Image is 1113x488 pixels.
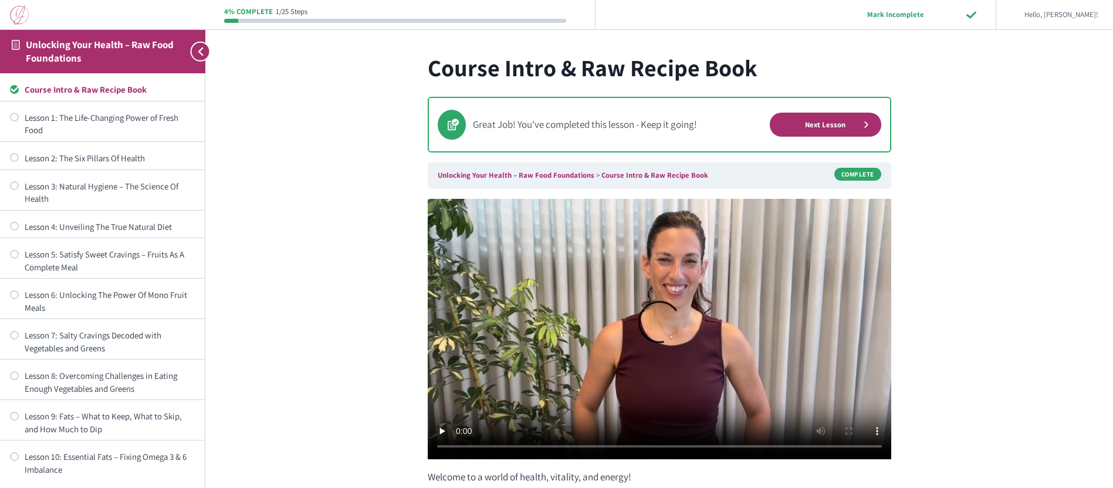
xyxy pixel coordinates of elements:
[770,113,881,137] a: Next Lesson
[1024,9,1098,21] span: Hello, [PERSON_NAME]!
[10,180,195,205] a: Not started Lesson 3: Natural Hygiene – The Science Of Health
[10,371,19,380] div: Not started
[25,248,195,273] div: Lesson 5: Satisfy Sweet Cravings – Fruits As A Complete Meal
[25,83,195,96] div: Course Intro & Raw Recipe Book
[10,250,19,259] div: Not started
[601,170,708,180] a: Course Intro & Raw Recipe Book
[10,412,19,421] div: Not started
[26,38,174,65] a: Unlocking Your Health – Raw Food Foundations
[10,221,195,233] a: Not started Lesson 4: Unveiling The True Natural Diet
[10,222,19,231] div: Not started
[25,111,195,137] div: Lesson 1: The Life-Changing Power of Fresh Food
[10,111,195,137] a: Not started Lesson 1: The Life-Changing Power of Fresh Food
[25,329,195,354] div: Lesson 7: Salty Cravings Decoded with Vegetables and Greens
[25,221,195,233] div: Lesson 4: Unveiling The True Natural Diet
[428,162,891,188] nav: Breadcrumbs
[10,248,195,273] a: Not started Lesson 5: Satisfy Sweet Cravings – Fruits As A Complete Meal
[10,410,195,435] a: Not started Lesson 9: Fats – What to Keep, What to Skip, and How Much to Dip
[276,8,307,16] div: 1/25 Steps
[834,168,881,181] div: Complete
[184,29,205,73] button: Toggle sidebar navigation
[25,289,195,314] div: Lesson 6: Unlocking The Power Of Mono Fruit Meals
[10,370,195,395] a: Not started Lesson 8: Overcoming Challenges in Eating Enough Vegetables and Greens
[10,452,19,461] div: Not started
[25,370,195,395] div: Lesson 8: Overcoming Challenges in Eating Enough Vegetables and Greens
[438,170,594,180] a: Unlocking Your Health – Raw Food Foundations
[25,410,195,435] div: Lesson 9: Fats – What to Keep, What to Skip, and How Much to Dip
[10,113,19,121] div: Not started
[473,117,770,133] div: Great Job! You've completed this lesson - Keep it going!
[808,2,983,26] input: Mark Incomplete
[224,8,273,16] div: 4% Complete
[10,153,19,162] div: Not started
[10,152,195,164] a: Not started Lesson 2: The Six Pillars Of Health
[25,152,195,164] div: Lesson 2: The Six Pillars Of Health
[10,85,19,94] div: Completed
[10,181,19,190] div: Not started
[428,50,891,85] h1: Course Intro & Raw Recipe Book
[10,290,19,299] div: Not started
[10,289,195,314] a: Not started Lesson 6: Unlocking The Power Of Mono Fruit Meals
[10,83,195,96] a: Completed Course Intro & Raw Recipe Book
[10,329,195,354] a: Not started Lesson 7: Salty Cravings Decoded with Vegetables and Greens
[10,331,19,340] div: Not started
[25,450,195,476] div: Lesson 10: Essential Fats – Fixing Omega 3 & 6 Imbalance
[10,450,195,476] a: Not started Lesson 10: Essential Fats – Fixing Omega 3 & 6 Imbalance
[25,180,195,205] div: Lesson 3: Natural Hygiene – The Science Of Health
